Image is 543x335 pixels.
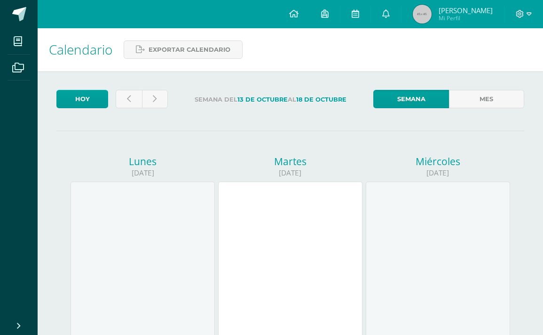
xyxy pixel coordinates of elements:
a: Hoy [56,90,108,108]
a: Exportar calendario [124,40,243,59]
div: Lunes [71,155,215,168]
div: [DATE] [71,168,215,178]
a: Mes [449,90,525,108]
img: 45x45 [413,5,432,24]
strong: 18 de Octubre [296,96,346,103]
div: [DATE] [366,168,510,178]
div: Miércoles [366,155,510,168]
a: Semana [373,90,449,108]
span: Exportar calendario [149,41,230,58]
strong: 13 de Octubre [237,96,288,103]
label: Semana del al [175,90,366,109]
span: Calendario [49,40,112,58]
span: Mi Perfil [439,14,493,22]
span: [PERSON_NAME] [439,6,493,15]
div: [DATE] [218,168,362,178]
div: Martes [218,155,362,168]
